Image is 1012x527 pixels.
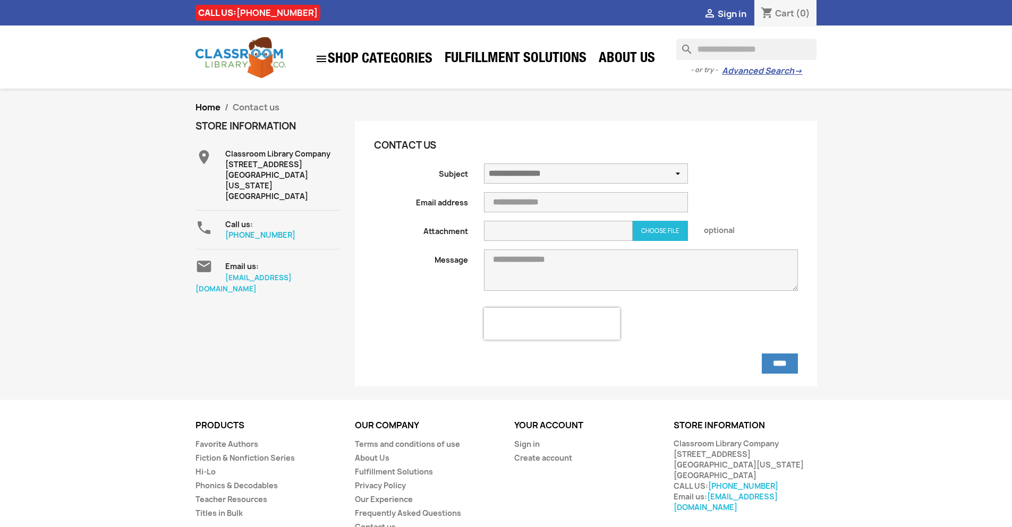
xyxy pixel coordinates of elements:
[718,8,746,20] span: Sign in
[195,494,267,504] a: Teacher Resources
[674,491,778,512] a: [EMAIL_ADDRESS][DOMAIN_NAME]
[225,219,339,240] div: Call us:
[796,7,810,19] span: (0)
[315,53,328,65] i: 
[722,66,802,76] a: Advanced Search→
[195,219,212,236] i: 
[374,140,688,151] h3: Contact us
[514,419,583,431] a: Your account
[676,39,817,60] input: Search
[355,421,498,430] p: Our company
[225,230,295,240] a: [PHONE_NUMBER]
[195,37,286,78] img: Classroom Library Company
[696,221,806,236] span: optional
[225,149,339,202] div: Classroom Library Company [STREET_ADDRESS] [GEOGRAPHIC_DATA][US_STATE] [GEOGRAPHIC_DATA]
[775,7,794,19] span: Cart
[703,8,746,20] a:  Sign in
[195,480,278,490] a: Phonics & Decodables
[708,481,778,491] a: [PHONE_NUMBER]
[195,453,295,463] a: Fiction & Nonfiction Series
[641,227,679,235] span: Choose file
[366,163,476,179] label: Subject
[366,221,476,237] label: Attachment
[794,66,802,76] span: →
[439,49,592,70] a: Fulfillment Solutions
[676,39,689,51] i: search
[195,121,339,132] h4: Store information
[355,480,406,490] a: Privacy Policy
[355,508,461,518] a: Frequently Asked Questions
[366,192,476,208] label: Email address
[195,273,292,293] a: [EMAIL_ADDRESS][DOMAIN_NAME]
[703,8,716,21] i: 
[355,453,389,463] a: About Us
[514,439,540,449] a: Sign in
[236,7,318,19] a: [PHONE_NUMBER]
[195,466,216,477] a: Hi-Lo
[366,249,476,265] label: Message
[310,47,438,71] a: SHOP CATEGORIES
[355,439,460,449] a: Terms and conditions of use
[195,508,243,518] a: Titles in Bulk
[195,149,212,166] i: 
[674,438,817,513] div: Classroom Library Company [STREET_ADDRESS] [GEOGRAPHIC_DATA][US_STATE] [GEOGRAPHIC_DATA] CALL US:...
[195,5,320,21] div: CALL US:
[355,494,413,504] a: Our Experience
[195,101,220,113] a: Home
[233,101,279,113] span: Contact us
[225,258,339,272] div: Email us:
[761,7,773,20] i: shopping_cart
[195,439,258,449] a: Favorite Authors
[195,421,339,430] p: Products
[514,453,572,463] a: Create account
[484,308,620,340] iframe: reCAPTCHA
[355,466,433,477] a: Fulfillment Solutions
[674,421,817,430] p: Store information
[195,258,212,275] i: 
[691,65,722,75] span: - or try -
[593,49,660,70] a: About Us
